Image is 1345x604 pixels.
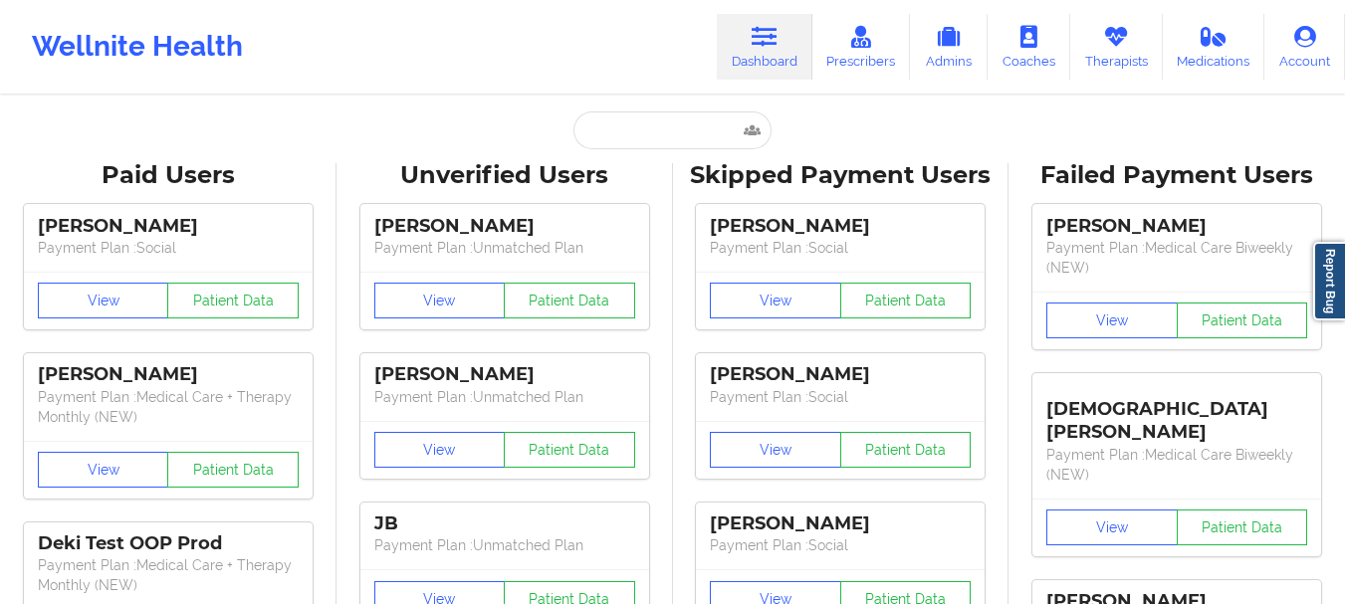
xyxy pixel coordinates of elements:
[687,160,996,191] div: Skipped Payment Users
[710,387,971,407] p: Payment Plan : Social
[710,215,971,238] div: [PERSON_NAME]
[710,535,971,555] p: Payment Plan : Social
[504,432,635,468] button: Patient Data
[1264,14,1345,80] a: Account
[910,14,988,80] a: Admins
[374,387,635,407] p: Payment Plan : Unmatched Plan
[167,452,299,488] button: Patient Data
[38,532,299,555] div: Deki Test OOP Prod
[1177,509,1308,545] button: Patient Data
[1022,160,1331,191] div: Failed Payment Users
[710,363,971,386] div: [PERSON_NAME]
[350,160,659,191] div: Unverified Users
[1046,238,1307,278] p: Payment Plan : Medical Care Biweekly (NEW)
[1313,242,1345,320] a: Report Bug
[710,432,841,468] button: View
[710,283,841,318] button: View
[710,238,971,258] p: Payment Plan : Social
[374,363,635,386] div: [PERSON_NAME]
[38,363,299,386] div: [PERSON_NAME]
[840,283,972,318] button: Patient Data
[374,238,635,258] p: Payment Plan : Unmatched Plan
[840,432,972,468] button: Patient Data
[374,215,635,238] div: [PERSON_NAME]
[38,238,299,258] p: Payment Plan : Social
[1046,445,1307,485] p: Payment Plan : Medical Care Biweekly (NEW)
[374,283,506,318] button: View
[1177,302,1308,338] button: Patient Data
[167,283,299,318] button: Patient Data
[374,512,635,535] div: JB
[504,283,635,318] button: Patient Data
[717,14,812,80] a: Dashboard
[710,512,971,535] div: [PERSON_NAME]
[1070,14,1163,80] a: Therapists
[38,555,299,595] p: Payment Plan : Medical Care + Therapy Monthly (NEW)
[38,215,299,238] div: [PERSON_NAME]
[38,452,169,488] button: View
[38,283,169,318] button: View
[374,535,635,555] p: Payment Plan : Unmatched Plan
[1046,509,1178,545] button: View
[1046,215,1307,238] div: [PERSON_NAME]
[1046,302,1178,338] button: View
[1046,383,1307,444] div: [DEMOGRAPHIC_DATA][PERSON_NAME]
[14,160,323,191] div: Paid Users
[812,14,911,80] a: Prescribers
[374,432,506,468] button: View
[988,14,1070,80] a: Coaches
[1163,14,1265,80] a: Medications
[38,387,299,427] p: Payment Plan : Medical Care + Therapy Monthly (NEW)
